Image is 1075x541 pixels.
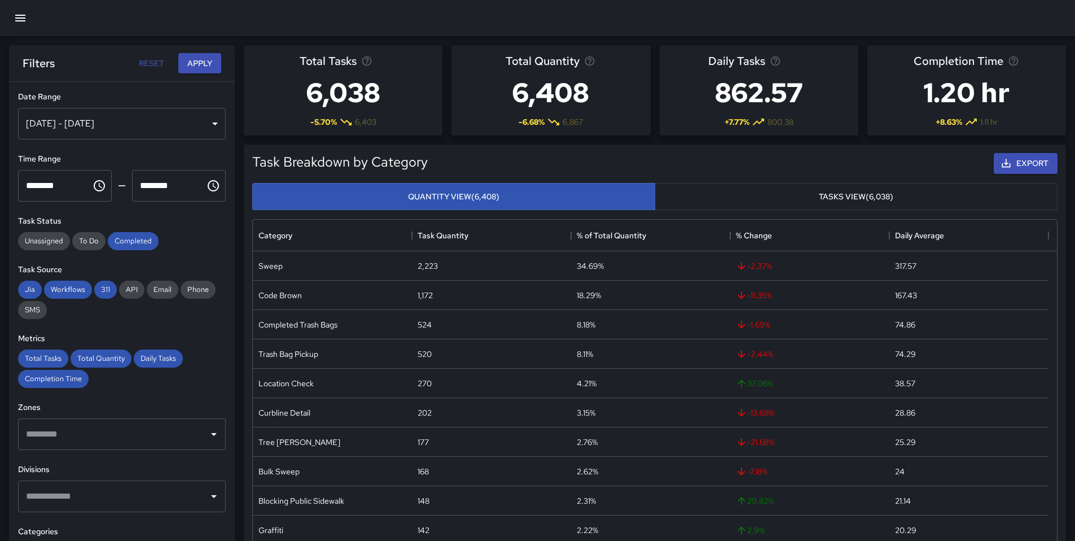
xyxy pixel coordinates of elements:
span: + 8.63 % [936,116,962,128]
span: Total Quantity [506,52,580,70]
div: 24 [895,466,905,477]
span: -21.68 % [736,437,774,448]
div: Bulk Sweep [258,466,300,477]
span: 800.38 [767,116,793,128]
h6: Task Source [18,264,226,276]
div: 2.76% [577,437,598,448]
div: 270 [418,378,432,389]
div: Task Quantity [412,220,571,251]
div: Curbline Detail [258,407,310,418]
div: Completed [108,232,159,250]
div: 168 [418,466,429,477]
div: 148 [418,495,429,507]
svg: Total number of tasks in the selected period, compared to the previous period. [361,55,372,67]
div: Task Quantity [418,220,468,251]
div: 142 [418,525,429,536]
span: Workflows [44,285,92,294]
div: 2.22% [577,525,598,536]
button: Choose time, selected time is 11:59 PM [202,174,225,197]
span: -7.18 % [736,466,767,477]
div: % Change [730,220,889,251]
h6: Zones [18,402,226,414]
div: % of Total Quantity [571,220,730,251]
div: 34.69% [577,260,604,272]
h3: 6,408 [506,70,596,115]
div: Completion Time [18,370,89,388]
span: 6,867 [563,116,583,128]
div: Jia [18,281,42,299]
span: -2.44 % [736,348,773,360]
div: Phone [181,281,216,299]
h6: Filters [23,54,55,72]
button: Open [206,426,222,442]
h6: Metrics [18,333,226,345]
div: 74.86 [895,319,915,330]
div: 167.43 [895,290,917,301]
h6: Task Status [18,215,226,228]
button: Choose time, selected time is 12:00 AM [88,174,111,197]
span: Jia [18,285,42,294]
span: Completion Time [914,52,1003,70]
div: [DATE] - [DATE] [18,108,226,139]
h5: Task Breakdown by Category [252,153,428,171]
h6: Divisions [18,464,226,476]
div: Code Brown [258,290,302,301]
div: Location Check [258,378,314,389]
span: 29.82 % [736,495,774,507]
div: Total Tasks [18,350,68,368]
div: 317.57 [895,260,916,272]
div: Daily Average [889,220,1048,251]
div: % Change [736,220,772,251]
span: Total Tasks [300,52,357,70]
span: -6.68 % [519,116,545,128]
span: 311 [94,285,117,294]
div: Sweep [258,260,283,272]
h3: 1.20 hr [914,70,1019,115]
button: Apply [178,53,221,74]
span: -2.37 % [736,260,772,272]
div: 2.31% [577,495,596,507]
span: Total Quantity [71,354,131,363]
div: 3.15% [577,407,595,418]
button: Quantity View(6,408) [252,183,655,211]
svg: Total task quantity in the selected period, compared to the previous period. [584,55,595,67]
span: Completed [108,236,159,246]
h6: Time Range [18,153,226,165]
div: 4.21% [577,378,596,389]
h6: Date Range [18,91,226,103]
span: Unassigned [18,236,70,246]
div: Blocking Public Sidewalk [258,495,344,507]
h6: Categories [18,526,226,538]
button: Open [206,488,222,504]
div: SMS [18,301,47,319]
div: % of Total Quantity [577,220,646,251]
span: Completion Time [18,374,89,383]
div: API [119,281,144,299]
div: Workflows [44,281,92,299]
div: 311 [94,281,117,299]
div: Completed Trash Bags [258,319,337,330]
div: Unassigned [18,232,70,250]
div: 1,172 [418,290,433,301]
div: Graffiti [258,525,283,536]
div: Email [147,281,178,299]
div: To Do [72,232,106,250]
span: API [119,285,144,294]
button: Export [994,153,1058,174]
div: Tree Wells [258,437,340,448]
button: Tasks View(6,038) [655,183,1058,211]
div: 177 [418,437,429,448]
div: Total Quantity [71,350,131,368]
span: To Do [72,236,106,246]
h3: 6,038 [300,70,387,115]
h3: 862.57 [708,70,810,115]
div: 38.57 [895,378,915,389]
div: 2,223 [418,260,438,272]
div: 524 [418,319,432,330]
svg: Average time taken to complete tasks in the selected period, compared to the previous period. [1008,55,1019,67]
div: 21.14 [895,495,911,507]
div: 28.86 [895,407,915,418]
span: Email [147,285,178,294]
span: SMS [18,305,47,315]
span: Daily Tasks [134,354,183,363]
